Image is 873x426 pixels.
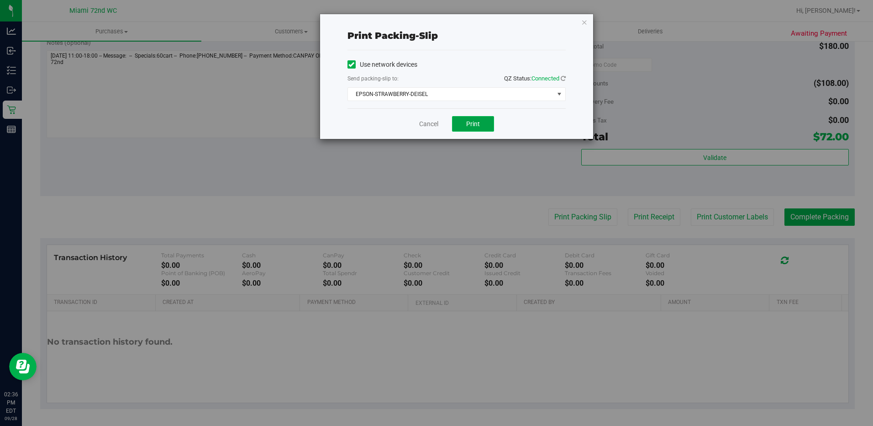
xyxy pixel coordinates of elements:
label: Send packing-slip to: [347,75,399,83]
span: Print packing-slip [347,30,438,41]
button: Print [452,116,494,132]
label: Use network devices [347,60,417,69]
span: select [553,88,565,101]
span: Print [466,120,480,128]
span: EPSON-STRAWBERRY-DEISEL [348,88,554,101]
span: Connected [531,75,559,82]
iframe: Resource center [9,353,37,380]
span: QZ Status: [504,75,566,82]
a: Cancel [419,119,438,129]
